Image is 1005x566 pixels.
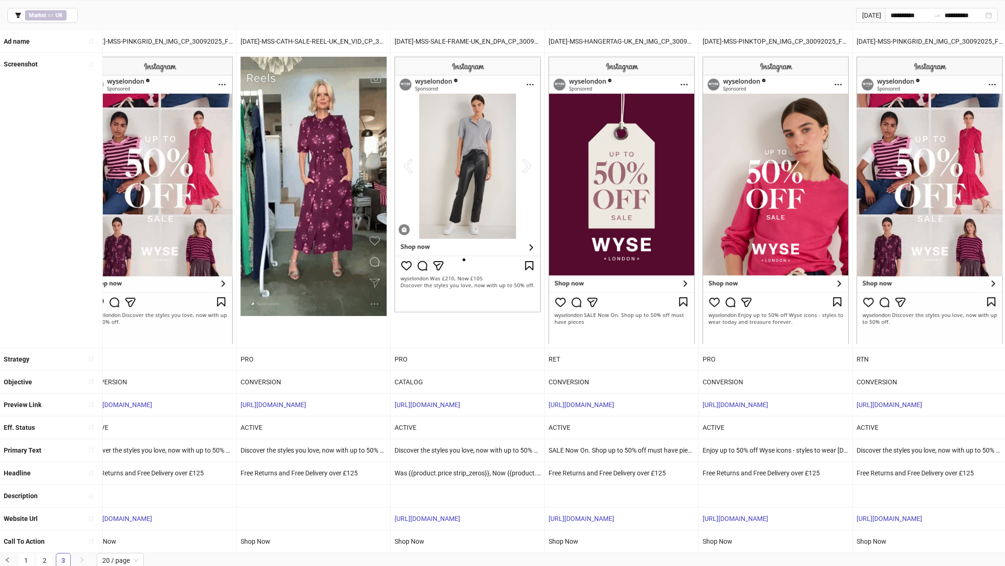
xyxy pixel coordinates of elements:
a: [URL][DOMAIN_NAME] [87,515,152,522]
span: swap-right [933,12,941,19]
img: Screenshot 120233115191330055 [241,57,387,316]
span: sort-ascending [88,447,94,453]
span: sort-ascending [88,424,94,430]
b: Preview Link [4,401,41,408]
div: RET [83,348,236,370]
div: SALE Now On. Shop up to 50% off must have pieces [545,439,698,461]
a: [URL][DOMAIN_NAME] [857,515,922,522]
div: ACTIVE [83,416,236,439]
div: PRO [391,348,544,370]
b: Objective [4,378,32,386]
a: [URL][DOMAIN_NAME] [87,401,152,408]
span: sort-ascending [88,378,94,385]
div: Shop Now [237,530,390,553]
span: sort-ascending [88,38,94,45]
b: Market [29,12,46,19]
img: Screenshot 120233111038240055 [87,57,233,343]
a: [URL][DOMAIN_NAME] [857,401,922,408]
b: Call To Action [4,538,45,545]
span: sort-ascending [88,401,94,408]
span: to [933,12,941,19]
a: [URL][DOMAIN_NAME] [241,401,306,408]
span: right [79,557,85,563]
span: sort-ascending [88,515,94,522]
b: UK [55,12,63,19]
span: sort-ascending [88,355,94,362]
div: Was {{product.price strip_zeros}}, Now {{product.current_price strip_zeros}} [391,462,544,484]
div: ACTIVE [391,416,544,439]
img: Screenshot 120233115616840055 [395,57,541,312]
b: Headline [4,469,31,477]
a: [URL][DOMAIN_NAME] [549,401,614,408]
div: ACTIVE [237,416,390,439]
b: Description [4,492,38,500]
div: Enjoy up to 50% off Wyse icons - styles to wear [DATE] and treasure forever. [699,439,852,461]
b: Screenshot [4,60,38,68]
div: [DATE]-MSS-CATH-SALE-REEL-UK_EN_VID_CP_30092025_F_CC_SC7_USP1_SALE [237,30,390,53]
span: filter [15,12,21,19]
div: CONVERSION [699,371,852,393]
a: [URL][DOMAIN_NAME] [395,515,460,522]
div: [DATE]-MSS-PINKTOP_EN_IMG_CP_30092025_F_CC_SC1_USP1_SALE [699,30,852,53]
a: [URL][DOMAIN_NAME] [703,401,768,408]
div: CONVERSION [83,371,236,393]
b: Primary Text [4,447,41,454]
div: CONVERSION [545,371,698,393]
div: Free Returns and Free Delivery over £125 [83,462,236,484]
div: PRO [699,348,852,370]
div: ACTIVE [545,416,698,439]
div: Free Returns and Free Delivery over £125 [699,462,852,484]
span: sort-ascending [88,538,94,545]
a: [URL][DOMAIN_NAME] [703,515,768,522]
button: Market == UK [7,8,78,23]
div: [DATE]-MSS-SALE-FRAME-UK_EN_DPA_CP_30092025_F_CC_SC15_USP1_SALE [391,30,544,53]
div: Discover the styles you love, now with up to 50% off. [83,439,236,461]
div: PRO [237,348,390,370]
div: RET [545,348,698,370]
div: ACTIVE [699,416,852,439]
b: Ad name [4,38,30,45]
a: [URL][DOMAIN_NAME] [549,515,614,522]
b: Strategy [4,355,29,363]
span: sort-ascending [88,470,94,476]
div: Shop Now [545,530,698,553]
div: [DATE]-MSS-HANGERTAG-UK_EN_IMG_CP_30092025_F_CC_SC5_USP1_SALE [545,30,698,53]
div: Shop Now [83,530,236,553]
div: Discover the styles you love, now with up to 50% off. [391,439,544,461]
b: Eff. Status [4,424,35,431]
img: Screenshot 120233062986370055 [703,57,849,343]
div: [DATE]-MSS-PINKGRID_EN_IMG_CP_30092025_F_CC_SC1_USP1_SALE [83,30,236,53]
div: Free Returns and Free Delivery over £125 [545,462,698,484]
div: Discover the styles you love, now with up to 50% off. [237,439,390,461]
div: [DATE] [856,8,885,23]
div: CATALOG [391,371,544,393]
span: sort-ascending [88,493,94,499]
a: [URL][DOMAIN_NAME] [395,401,460,408]
span: == [25,10,67,20]
img: Screenshot 120233119391110055 [549,57,695,343]
span: sort-ascending [88,61,94,67]
span: left [5,557,10,563]
div: Free Returns and Free Delivery over £125 [237,462,390,484]
b: Website Url [4,515,38,522]
div: CONVERSION [237,371,390,393]
div: Shop Now [391,530,544,553]
img: Screenshot 120233111083290055 [857,57,1003,343]
div: Shop Now [699,530,852,553]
